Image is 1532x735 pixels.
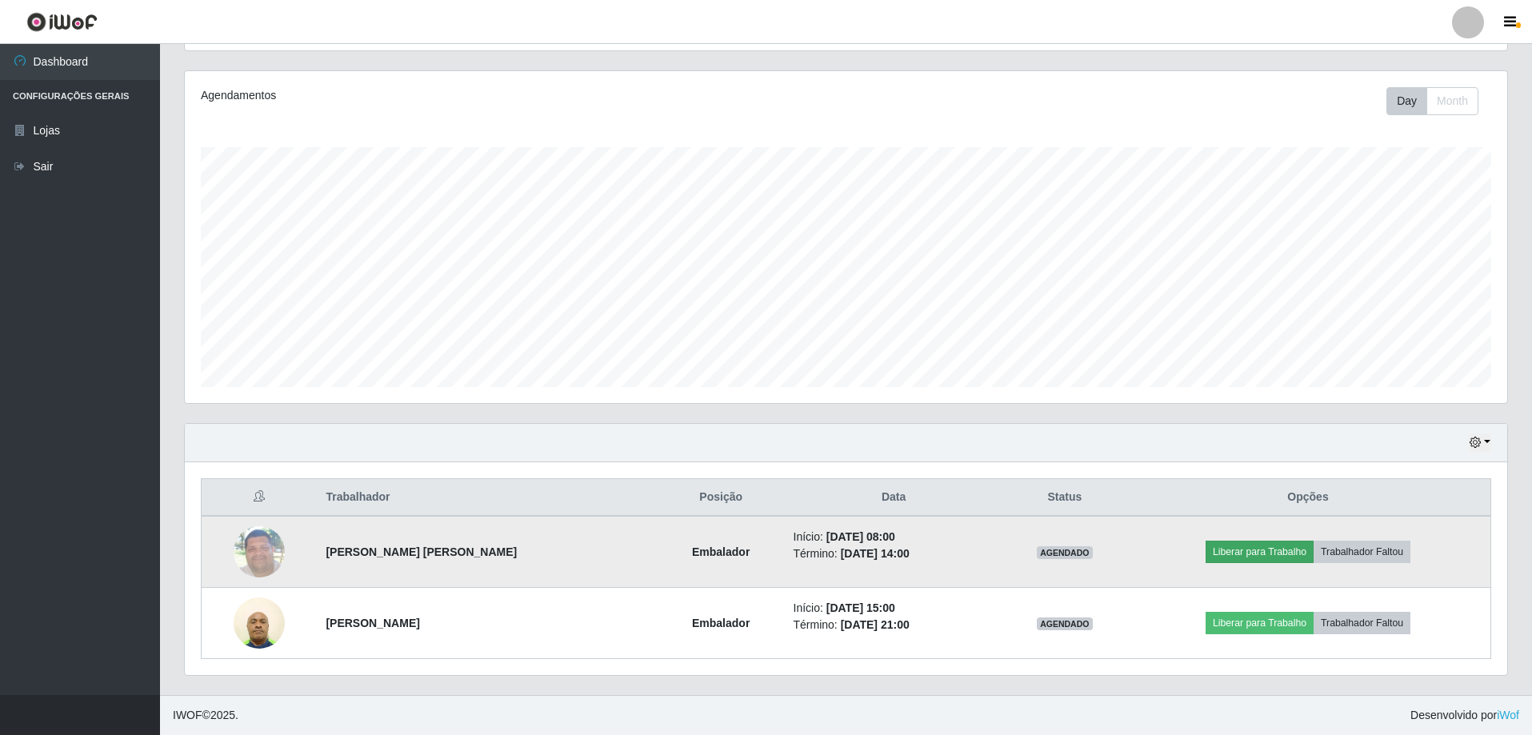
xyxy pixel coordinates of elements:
[1497,709,1519,721] a: iWof
[1206,541,1314,563] button: Liberar para Trabalho
[234,517,285,585] img: 1697490161329.jpeg
[1314,612,1410,634] button: Trabalhador Faltou
[1386,87,1427,115] button: Day
[234,589,285,657] img: 1743711835894.jpeg
[1037,617,1093,630] span: AGENDADO
[1426,87,1478,115] button: Month
[826,530,895,543] time: [DATE] 08:00
[841,618,910,631] time: [DATE] 21:00
[26,12,98,32] img: CoreUI Logo
[826,601,895,614] time: [DATE] 15:00
[1126,479,1491,517] th: Opções
[794,529,994,545] li: Início:
[173,707,238,724] span: © 2025 .
[1206,612,1314,634] button: Liberar para Trabalho
[794,600,994,617] li: Início:
[326,545,517,558] strong: [PERSON_NAME] [PERSON_NAME]
[658,479,784,517] th: Posição
[1386,87,1491,115] div: Toolbar with button groups
[173,709,202,721] span: IWOF
[794,617,994,633] li: Término:
[201,87,725,104] div: Agendamentos
[692,617,750,629] strong: Embalador
[784,479,1004,517] th: Data
[1386,87,1478,115] div: First group
[841,547,910,560] time: [DATE] 14:00
[326,617,419,629] strong: [PERSON_NAME]
[692,545,750,558] strong: Embalador
[794,545,994,562] li: Término:
[316,479,658,517] th: Trabalhador
[1004,479,1126,517] th: Status
[1410,707,1519,724] span: Desenvolvido por
[1037,546,1093,559] span: AGENDADO
[1314,541,1410,563] button: Trabalhador Faltou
